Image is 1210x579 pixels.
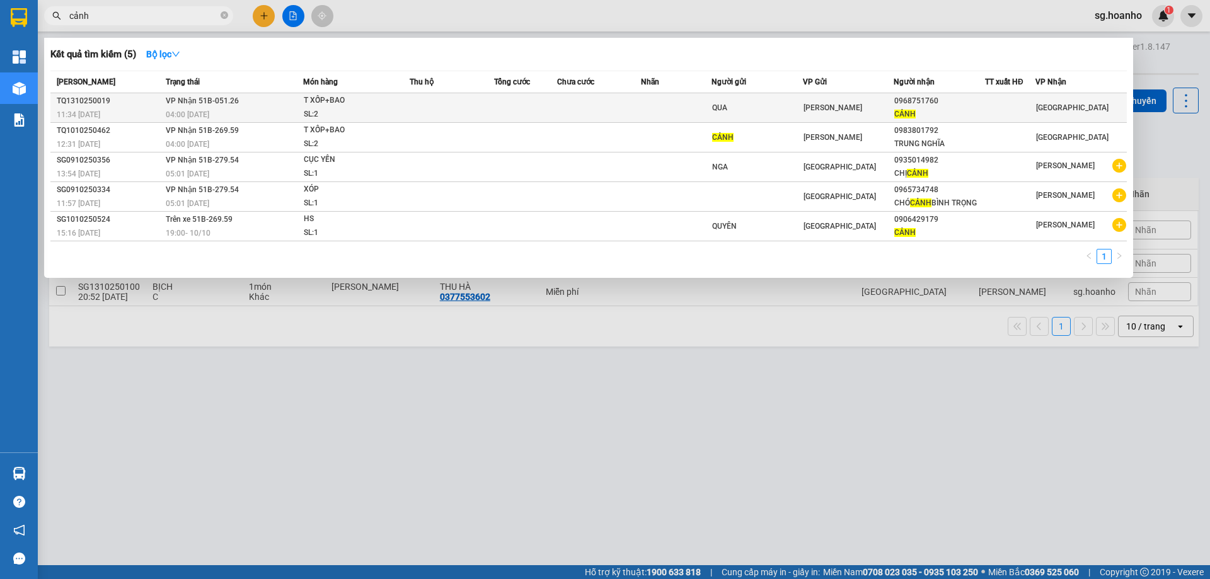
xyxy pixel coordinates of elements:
span: CẢNH [907,169,928,178]
span: VP Nhận [1035,77,1066,86]
span: [GEOGRAPHIC_DATA] [1036,103,1109,112]
span: plus-circle [1112,159,1126,173]
span: [PERSON_NAME] [804,103,862,112]
button: left [1081,249,1097,264]
span: Người nhận [894,77,935,86]
span: [PERSON_NAME] [1036,221,1095,229]
div: SG1010250524 [57,213,162,226]
img: warehouse-icon [13,82,26,95]
span: 05:01 [DATE] [166,199,209,208]
span: right [1115,252,1123,260]
span: CẢNH [894,228,916,237]
div: SL: 2 [304,137,398,151]
div: QUYÊN [712,220,802,233]
div: SL: 1 [304,167,398,181]
li: Previous Page [1081,249,1097,264]
span: 13:54 [DATE] [57,169,100,178]
span: Trên xe 51B-269.59 [166,215,233,224]
span: TT xuất HĐ [985,77,1023,86]
div: CỤC YẾN [304,153,398,167]
span: question-circle [13,496,25,508]
span: search [52,11,61,20]
span: 04:00 [DATE] [166,110,209,119]
span: Trạng thái [166,77,200,86]
span: 19:00 - 10/10 [166,229,210,238]
span: left [1085,252,1093,260]
span: message [13,553,25,565]
div: TRUNG NGHĨA [894,137,984,151]
div: 0935014982 [894,154,984,167]
div: 0968751760 [894,95,984,108]
span: [PERSON_NAME] [57,77,115,86]
span: [PERSON_NAME] [804,133,862,142]
span: 11:34 [DATE] [57,110,100,119]
div: T XỐP+BAO [304,94,398,108]
div: 0906429179 [894,213,984,226]
span: 04:00 [DATE] [166,140,209,149]
span: Thu hộ [410,77,434,86]
span: close-circle [221,11,228,19]
span: notification [13,524,25,536]
img: logo-vxr [11,8,27,27]
span: Người gửi [712,77,746,86]
span: [GEOGRAPHIC_DATA] [804,163,876,171]
span: close-circle [221,10,228,22]
div: TQ1010250462 [57,124,162,137]
img: dashboard-icon [13,50,26,64]
span: VP Gửi [803,77,827,86]
div: NGA [712,161,802,174]
span: 12:31 [DATE] [57,140,100,149]
span: [PERSON_NAME] [1036,161,1095,170]
div: QUA [712,101,802,115]
span: Tổng cước [494,77,530,86]
div: 0965734748 [894,183,984,197]
span: plus-circle [1112,218,1126,232]
div: TQ1310250019 [57,95,162,108]
span: [GEOGRAPHIC_DATA] [804,192,876,201]
span: CẢNH [712,133,734,142]
div: CHÓ BÌNH TRỌNG [894,197,984,210]
button: Bộ lọcdown [136,44,190,64]
span: VP Nhận 51B-269.59 [166,126,239,135]
span: Nhãn [641,77,659,86]
span: VP Nhận 51B-279.54 [166,156,239,164]
img: warehouse-icon [13,467,26,480]
span: plus-circle [1112,188,1126,202]
span: [GEOGRAPHIC_DATA] [1036,133,1109,142]
span: VP Nhận 51B-279.54 [166,185,239,194]
strong: Bộ lọc [146,49,180,59]
span: 05:01 [DATE] [166,169,209,178]
a: 1 [1097,249,1111,263]
h3: Kết quả tìm kiếm ( 5 ) [50,48,136,61]
div: SL: 1 [304,197,398,210]
span: [GEOGRAPHIC_DATA] [804,222,876,231]
span: 11:57 [DATE] [57,199,100,208]
div: SG0910250356 [57,154,162,167]
span: 15:16 [DATE] [57,229,100,238]
span: CẢNH [910,198,931,207]
div: T XỐP+BAO [304,123,398,137]
span: down [171,50,180,59]
div: CHỊ [894,167,984,180]
div: XÓP [304,183,398,197]
span: [PERSON_NAME] [1036,191,1095,200]
li: Next Page [1112,249,1127,264]
button: right [1112,249,1127,264]
div: 0983801792 [894,124,984,137]
span: Chưa cước [557,77,594,86]
input: Tìm tên, số ĐT hoặc mã đơn [69,9,218,23]
span: Món hàng [303,77,338,86]
img: solution-icon [13,113,26,127]
div: SG0910250334 [57,183,162,197]
span: CẢNH [894,110,916,118]
li: 1 [1097,249,1112,264]
div: SL: 2 [304,108,398,122]
div: SL: 1 [304,226,398,240]
span: VP Nhận 51B-051.26 [166,96,239,105]
div: HS [304,212,398,226]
